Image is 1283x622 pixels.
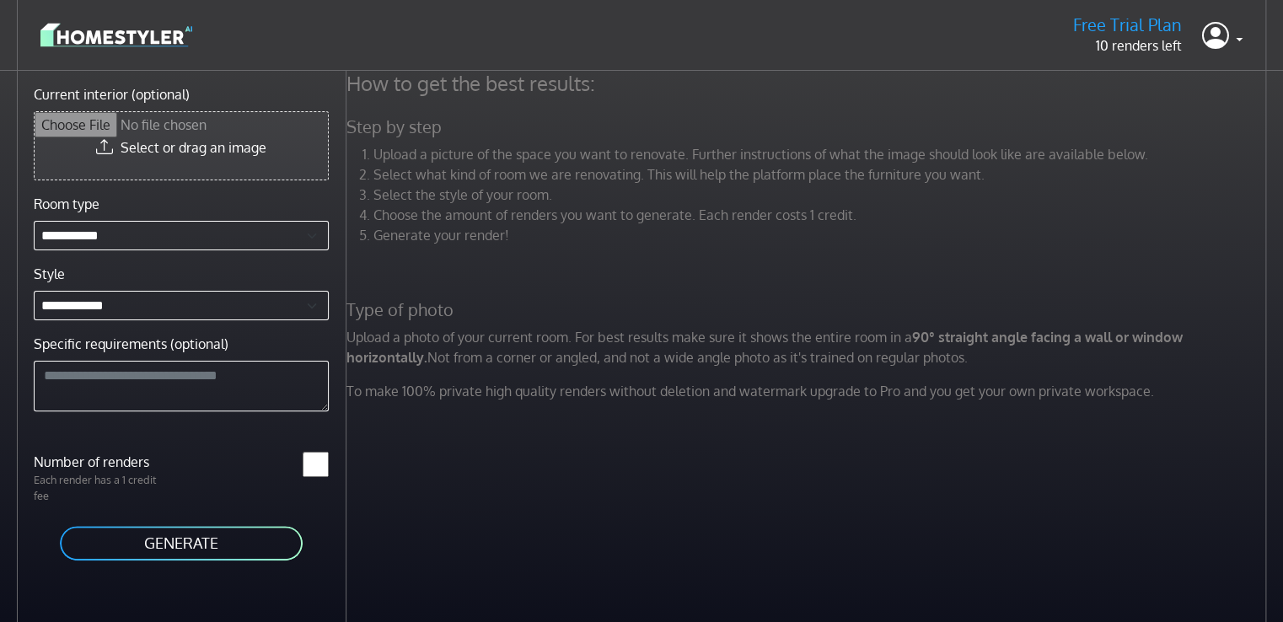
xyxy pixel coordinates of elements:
li: Upload a picture of the space you want to renovate. Further instructions of what the image should... [373,144,1270,164]
label: Number of renders [24,452,181,472]
label: Specific requirements (optional) [34,334,228,354]
label: Current interior (optional) [34,84,190,105]
li: Generate your render! [373,225,1270,245]
h4: How to get the best results: [336,71,1280,96]
h5: Free Trial Plan [1073,14,1182,35]
li: Select what kind of room we are renovating. This will help the platform place the furniture you w... [373,164,1270,185]
label: Style [34,264,65,284]
h5: Step by step [336,116,1280,137]
label: Room type [34,194,99,214]
p: 10 renders left [1073,35,1182,56]
p: Upload a photo of your current room. For best results make sure it shows the entire room in a Not... [336,327,1280,367]
img: logo-3de290ba35641baa71223ecac5eacb59cb85b4c7fdf211dc9aaecaaee71ea2f8.svg [40,20,192,50]
h5: Type of photo [336,299,1280,320]
button: GENERATE [58,524,304,562]
p: Each render has a 1 credit fee [24,472,181,504]
strong: 90° straight angle facing a wall or window horizontally. [346,329,1183,366]
p: To make 100% private high quality renders without deletion and watermark upgrade to Pro and you g... [336,381,1280,401]
li: Select the style of your room. [373,185,1270,205]
li: Choose the amount of renders you want to generate. Each render costs 1 credit. [373,205,1270,225]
